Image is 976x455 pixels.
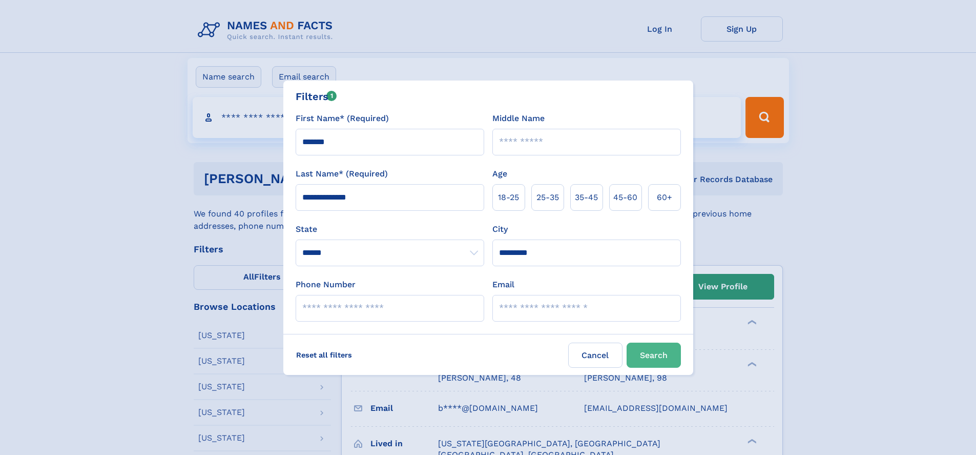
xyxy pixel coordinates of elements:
label: Phone Number [296,279,356,291]
span: 25‑35 [536,191,559,204]
label: Middle Name [492,112,545,125]
button: Search [627,343,681,368]
label: Reset all filters [289,343,359,367]
label: Last Name* (Required) [296,168,388,180]
label: Age [492,168,507,180]
label: State [296,223,484,235]
label: First Name* (Required) [296,112,389,125]
span: 35‑45 [575,191,598,204]
label: Email [492,279,514,291]
span: 18‑25 [498,191,519,204]
span: 60+ [657,191,672,204]
div: Filters [296,89,337,104]
label: City [492,223,508,235]
label: Cancel [568,343,622,368]
span: 45‑60 [613,191,637,204]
